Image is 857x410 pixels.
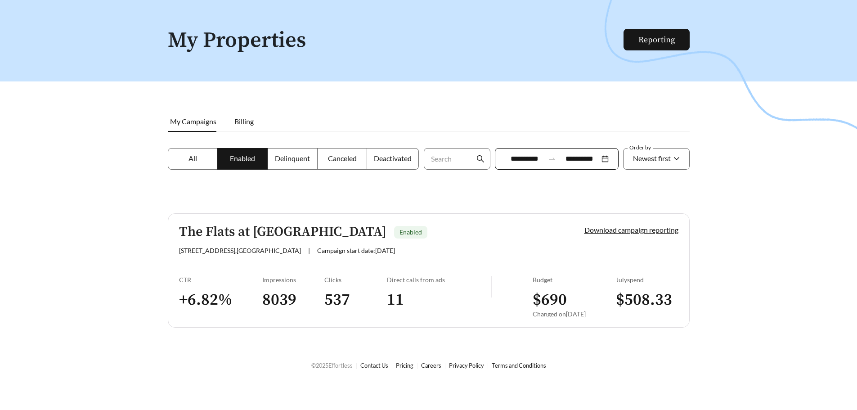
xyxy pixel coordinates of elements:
[179,290,262,310] h3: + 6.82 %
[262,276,325,284] div: Impressions
[533,290,616,310] h3: $ 690
[168,213,690,328] a: The Flats at [GEOGRAPHIC_DATA]Enabled[STREET_ADDRESS],[GEOGRAPHIC_DATA]|Campaign start date:[DATE...
[168,29,624,53] h1: My Properties
[616,276,678,284] div: July spend
[533,310,616,318] div: Changed on [DATE]
[616,290,678,310] h3: $ 508.33
[179,225,386,239] h5: The Flats at [GEOGRAPHIC_DATA]
[387,276,491,284] div: Direct calls from ads
[624,29,690,50] button: Reporting
[533,276,616,284] div: Budget
[275,154,310,162] span: Delinquent
[328,154,357,162] span: Canceled
[317,247,395,254] span: Campaign start date: [DATE]
[548,155,556,163] span: to
[548,155,556,163] span: swap-right
[387,290,491,310] h3: 11
[476,155,485,163] span: search
[324,276,387,284] div: Clicks
[262,290,325,310] h3: 8039
[374,154,412,162] span: Deactivated
[399,228,422,236] span: Enabled
[170,117,216,126] span: My Campaigns
[179,276,262,284] div: CTR
[324,290,387,310] h3: 537
[188,154,197,162] span: All
[230,154,255,162] span: Enabled
[633,154,671,162] span: Newest first
[584,225,678,234] a: Download campaign reporting
[638,35,675,45] a: Reporting
[179,247,301,254] span: [STREET_ADDRESS] , [GEOGRAPHIC_DATA]
[234,117,254,126] span: Billing
[308,247,310,254] span: |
